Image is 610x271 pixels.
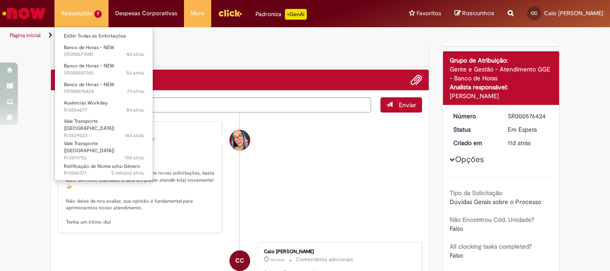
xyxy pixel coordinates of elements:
[544,9,603,17] span: Caio [PERSON_NAME]
[410,74,422,86] button: Adicionar anexos
[447,112,501,121] dt: Número
[66,149,215,226] p: [PERSON_NAME], Espero que você esteja bem!! 😊 Estou encerrando seu atendimento" Para novas solici...
[218,6,242,20] img: click_logo_yellow_360x200.png
[380,97,422,113] button: Enviar
[508,139,531,147] span: 11d atrás
[55,139,153,158] a: Aberto R13519756 : Vale Transporte (VT)
[64,163,140,170] span: Retificação de Nome e/ou Gênero
[126,70,144,76] span: 5d atrás
[64,88,144,95] span: SR000576424
[58,97,371,113] textarea: Digite sua mensagem aqui...
[55,80,153,96] a: Aberto SR000576424 : Banco de Horas - NEW
[126,107,144,113] time: 22/09/2025 10:39:39
[115,9,177,18] span: Despesas Corporativas
[255,9,307,20] div: Padroniza
[64,51,144,58] span: SR000579081
[450,189,502,197] b: Tipo da Solicitação
[508,138,549,147] div: 19/09/2025 10:17:52
[296,256,353,263] small: Comentários adicionais
[450,198,541,206] span: Dúvidas Gerais sobre o Processo
[64,70,144,77] span: SR000587010
[10,32,41,39] a: Página inicial
[7,27,400,44] ul: Trilhas de página
[125,154,144,161] time: 11/09/2025 09:02:39
[399,101,416,109] span: Enviar
[126,107,144,113] span: 8d atrás
[64,81,114,88] span: Banco de Horas - NEW
[55,117,153,136] a: Aberto R13539523 : Vale Transporte (VT)
[55,162,153,178] a: Aberto R13042371 : Retificação de Nome e/ou Gênero
[271,257,285,263] span: 8d atrás
[508,125,549,134] div: Em Espera
[126,51,144,58] span: 4d atrás
[450,56,553,65] div: Grupo de Atribuição:
[125,132,144,139] time: 16/09/2025 12:40:55
[61,9,92,18] span: Requisições
[55,31,153,41] a: Exibir Todas as Solicitações
[127,88,144,95] time: 23/09/2025 15:54:54
[64,132,144,139] span: R13539523
[450,216,534,224] b: Não Encontrou Cód. Unidade?
[447,125,501,134] dt: Status
[191,9,205,18] span: More
[111,170,144,176] time: 13/05/2025 10:35:14
[54,27,153,181] ul: Requisições
[55,98,153,115] a: Aberto R13554277 : Ausências Workday
[230,250,250,271] div: Caio Sergio Tomaz Cerdeira
[64,170,144,177] span: R13042371
[55,43,153,59] a: Aberto SR000579081 : Banco de Horas - NEW
[111,170,144,176] span: 5 mês(es) atrás
[64,118,114,132] span: Vale Transporte ([GEOGRAPHIC_DATA])
[450,83,553,92] div: Analista responsável:
[1,4,47,22] img: ServiceNow
[508,139,531,147] time: 19/09/2025 10:17:52
[55,61,153,78] a: Aberto SR000587010 : Banco de Horas - NEW
[94,10,102,18] span: 7
[450,65,553,83] div: Gente e Gestão - Atendimento GGE - Banco de Horas
[64,154,144,162] span: R13519756
[508,112,549,121] div: SR000576424
[125,154,144,161] span: 19d atrás
[64,140,114,154] span: Vale Transporte ([GEOGRAPHIC_DATA])
[450,92,553,100] div: [PERSON_NAME]
[450,251,463,259] span: Falso
[450,242,532,250] b: All clocking tasks completed?
[126,51,144,58] time: 26/09/2025 13:08:35
[127,88,144,95] span: 7d atrás
[126,70,144,76] time: 25/09/2025 13:51:12
[125,132,144,139] span: 14d atrás
[64,100,108,106] span: Ausências Workday
[264,249,413,254] div: Caio [PERSON_NAME]
[271,257,285,263] time: 23/09/2025 08:07:17
[64,63,114,69] span: Banco de Horas - NEW
[417,9,441,18] span: Favoritos
[447,138,501,147] dt: Criado em
[64,107,144,114] span: R13554277
[455,9,494,18] a: Rascunhos
[64,44,114,51] span: Banco de Horas - NEW
[230,130,250,150] div: Maira Priscila Da Silva Arnaldo
[462,9,494,17] span: Rascunhos
[285,9,307,20] p: +GenAi
[531,10,537,16] span: CC
[450,225,463,233] span: Falso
